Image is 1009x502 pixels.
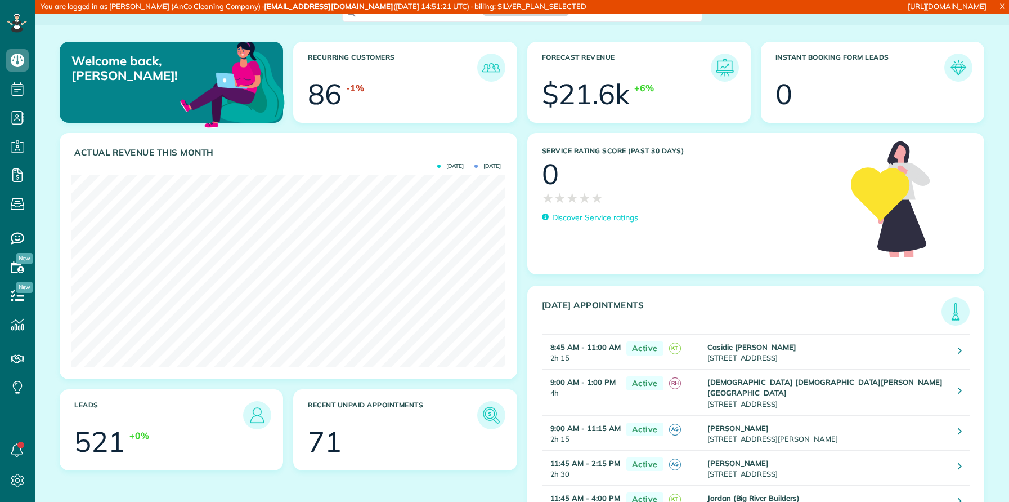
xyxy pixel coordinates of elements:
h3: Recent unpaid appointments [308,401,477,429]
strong: [PERSON_NAME] [707,459,769,468]
img: icon_unpaid_appointments-47b8ce3997adf2238b356f14209ab4cced10bd1f174958f3ca8f1d0dd7fffeee.png [480,404,503,427]
span: Active [626,457,663,472]
span: New [16,282,33,293]
img: icon_forecast_revenue-8c13a41c7ed35a8dcfafea3cbb826a0462acb37728057bba2d056411b612bbbe.png [714,56,736,79]
td: 2h 15 [542,335,621,370]
span: ★ [566,188,579,208]
h3: Actual Revenue this month [74,148,505,158]
span: RH [669,377,681,389]
a: Discover Service ratings [542,212,638,224]
strong: 11:45 AM - 2:15 PM [550,459,620,468]
strong: Casidie [PERSON_NAME] [707,343,796,352]
span: New [16,253,33,264]
span: [DATE] [437,163,464,169]
span: Active [626,376,663,390]
strong: [EMAIL_ADDRESS][DOMAIN_NAME] [264,2,393,11]
span: AS [669,459,681,470]
p: Discover Service ratings [552,212,638,224]
span: [DATE] [474,163,501,169]
div: 71 [308,428,342,456]
img: dashboard_welcome-42a62b7d889689a78055ac9021e634bf52bae3f8056760290aed330b23ab8690.png [178,29,287,138]
img: icon_todays_appointments-901f7ab196bb0bea1936b74009e4eb5ffbc2d2711fa7634e0d609ed5ef32b18b.png [944,300,967,323]
h3: Recurring Customers [308,54,477,82]
span: KT [669,343,681,354]
img: icon_leads-1bed01f49abd5b7fead27621c3d59655bb73ed531f8eeb49469d10e621d6b896.png [246,404,268,427]
span: ★ [554,188,566,208]
strong: 9:00 AM - 1:00 PM [550,377,616,387]
a: [URL][DOMAIN_NAME] [908,2,986,11]
td: [STREET_ADDRESS] [705,450,949,485]
div: 86 [308,80,342,108]
p: Welcome back, [PERSON_NAME]! [71,54,212,83]
div: 0 [775,80,792,108]
div: +6% [634,82,654,95]
h3: Forecast Revenue [542,54,711,82]
div: 521 [74,428,125,456]
strong: [PERSON_NAME] [707,424,769,433]
div: -1% [346,82,364,95]
h3: [DATE] Appointments [542,300,942,326]
span: Active [626,341,663,356]
span: ★ [579,188,591,208]
strong: 8:45 AM - 11:00 AM [550,343,621,352]
strong: 9:00 AM - 11:15 AM [550,424,621,433]
h3: Instant Booking Form Leads [775,54,944,82]
td: 4h [542,370,621,415]
div: +0% [129,429,149,442]
img: icon_form_leads-04211a6a04a5b2264e4ee56bc0799ec3eb69b7e499cbb523a139df1d13a81ae0.png [947,56,970,79]
div: 0 [542,160,559,188]
img: icon_recurring_customers-cf858462ba22bcd05b5a5880d41d6543d210077de5bb9ebc9590e49fd87d84ed.png [480,56,503,79]
td: [STREET_ADDRESS] [705,370,949,415]
span: ★ [542,188,554,208]
td: 2h 30 [542,450,621,485]
strong: [DEMOGRAPHIC_DATA] [DEMOGRAPHIC_DATA][PERSON_NAME][GEOGRAPHIC_DATA] [707,377,943,397]
h3: Leads [74,401,243,429]
td: [STREET_ADDRESS] [705,335,949,370]
span: Active [626,423,663,437]
td: 2h 15 [542,415,621,450]
h3: Service Rating score (past 30 days) [542,147,840,155]
span: ★ [591,188,603,208]
span: AS [669,424,681,436]
div: $21.6k [542,80,630,108]
td: [STREET_ADDRESS][PERSON_NAME] [705,415,949,450]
